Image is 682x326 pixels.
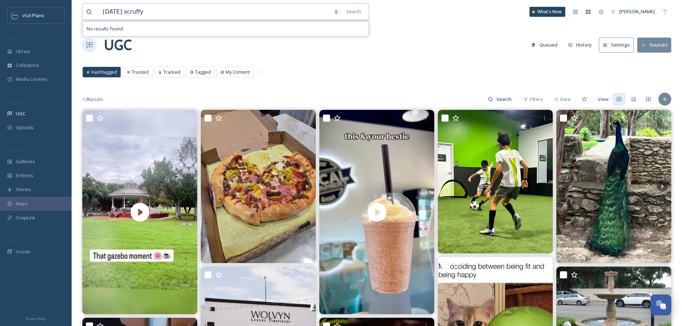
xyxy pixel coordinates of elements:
[619,8,655,15] span: [PERSON_NAME]
[319,110,434,314] video: 😍 Tag your BESTIE! ⏰BACK TO SCHOOL HOURS⏰ 📍Plano: 5805 Preston Rd. #598 M-TH 2:00pm - 9:00pm F: 2...
[637,38,671,52] button: Sources
[7,37,20,42] span: MEDIA
[16,172,33,179] span: Embeds
[343,5,365,19] div: Search
[16,48,30,55] span: Library
[16,158,35,165] span: Galleries
[104,34,132,56] a: UGC
[22,12,44,19] span: Visit Plano
[25,316,46,321] span: Privacy Policy
[25,314,46,322] a: Privacy Policy
[7,99,23,104] span: COLLECT
[16,124,34,131] span: Uploads
[132,69,149,76] span: Trusted
[530,96,543,103] span: Filters
[201,110,316,263] img: Highly recommend, delicious and fresh. #pizza #planotx #richardsontx
[82,96,103,103] span: 1.8k posts
[16,110,25,117] span: UGC
[560,96,571,103] span: Date
[16,186,31,193] span: Stories
[528,38,561,52] button: Queued
[565,38,596,52] button: History
[82,110,197,314] img: thumbnail
[16,76,47,83] span: Media Centres
[319,110,434,314] img: thumbnail
[556,110,671,263] img: FUN FACT 🦚🦚🦚 “Like other bird species exhibiting sexual dimorphism, only the male peafowls have e...
[438,110,553,253] img: Small-sided scrimmages require quick decisions and smart plays. 🧠⚽️ Our recent IQ Soccer Tourname...
[91,69,117,76] span: Hashtagged
[163,69,180,76] span: Tracked
[87,25,123,32] span: No results found
[650,295,671,315] button: Open Chat
[226,69,250,76] span: My Content
[599,38,637,52] a: Settings
[608,5,658,19] a: [PERSON_NAME]
[528,38,565,52] a: Queued
[16,200,28,207] span: Maps
[529,7,565,17] a: What's New
[16,214,35,221] span: SnapLink
[195,69,211,76] span: Tagged
[16,248,31,255] span: Socials
[599,38,634,52] button: Settings
[598,96,609,103] span: View:
[7,147,24,152] span: WIDGETS
[99,4,330,20] input: Search your library
[565,38,599,52] a: History
[16,62,39,69] span: Collections
[82,110,197,314] video: Cozy strolls in Plano’s Historic Downtown 🏡✨ Small town charm, farmers market finds, and yes… tot...
[11,12,19,19] img: images.jpeg
[7,237,21,243] span: SOCIALS
[493,92,516,106] input: Search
